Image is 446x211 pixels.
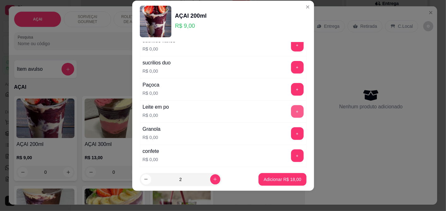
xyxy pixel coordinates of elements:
p: R$ 0,00 [143,156,159,163]
button: Adicionar R$ 18,00 [259,173,306,186]
p: R$ 9,00 [175,21,207,30]
div: Paçoca [143,81,159,89]
button: add [291,149,304,162]
button: increase-product-quantity [210,174,220,184]
p: R$ 0,00 [143,112,169,118]
p: R$ 0,00 [143,90,159,96]
div: Leite em po [143,103,169,111]
button: add [291,105,304,118]
button: Close [303,2,313,12]
div: AÇAI 200ml [175,11,207,20]
button: add [291,83,304,96]
button: add [291,61,304,74]
div: sucrilios duo [143,59,171,67]
div: Granola [143,125,161,133]
div: confete [143,148,159,155]
p: R$ 0,00 [143,46,175,52]
img: product-image [140,6,171,37]
p: R$ 0,00 [143,134,161,141]
p: R$ 0,00 [143,68,171,74]
button: decrease-product-quantity [141,174,151,184]
button: add [291,39,304,51]
p: Adicionar R$ 18,00 [264,176,301,183]
button: add [291,127,304,140]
